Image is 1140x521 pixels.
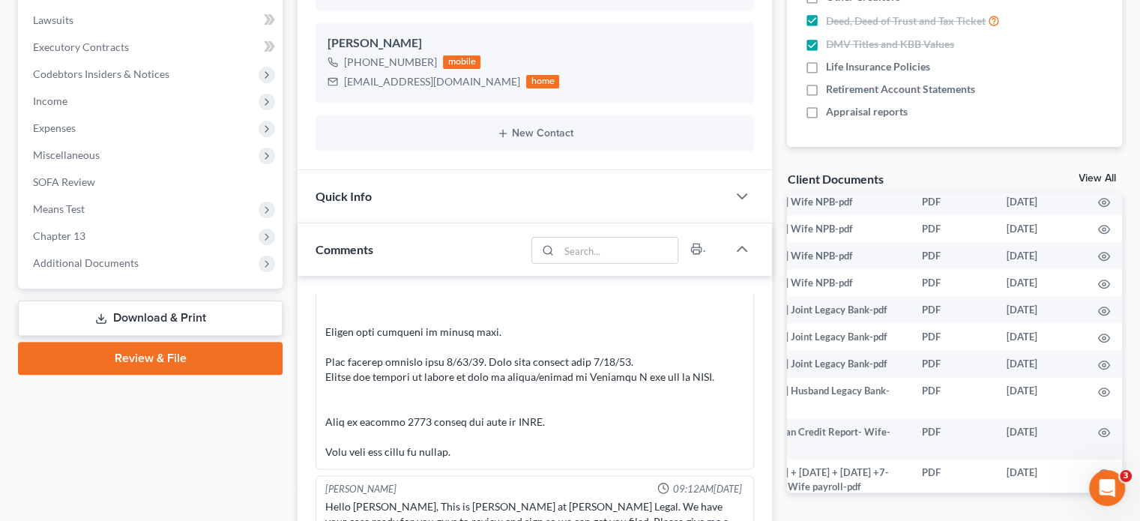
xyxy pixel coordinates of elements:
[746,378,910,419] td: [DATE] Husband Legacy Bank-pdf
[826,82,975,97] span: Retirement Account Statements
[995,323,1086,350] td: [DATE]
[33,13,73,26] span: Lawsuits
[672,482,741,496] span: 09:12AM[DATE]
[1120,470,1132,482] span: 3
[787,171,883,187] div: Client Documents
[746,188,910,215] td: [DATE] Wife NPB-pdf
[995,296,1086,323] td: [DATE]
[316,189,372,203] span: Quick Info
[328,127,742,139] button: New Contact
[826,37,954,52] span: DMV Titles and KBB Values
[33,175,95,188] span: SOFA Review
[746,460,910,501] td: [DATE] + [DATE] + [DATE] +7-18-25 Wife payroll-pdf
[995,242,1086,269] td: [DATE]
[325,482,396,496] div: [PERSON_NAME]
[18,301,283,336] a: Download & Print
[910,323,995,350] td: PDF
[910,188,995,215] td: PDF
[826,104,908,119] span: Appraisal reports
[526,75,559,88] div: home
[21,7,283,34] a: Lawsuits
[910,269,995,296] td: PDF
[344,74,520,89] div: [EMAIL_ADDRESS][DOMAIN_NAME]
[33,94,67,107] span: Income
[910,460,995,501] td: PDF
[21,34,283,61] a: Executory Contracts
[33,202,85,215] span: Means Test
[559,238,678,263] input: Search...
[328,34,742,52] div: [PERSON_NAME]
[21,169,283,196] a: SOFA Review
[910,242,995,269] td: PDF
[826,59,930,74] span: Life Insurance Policies
[995,215,1086,242] td: [DATE]
[33,148,100,161] span: Miscellaneous
[746,242,910,269] td: [DATE] Wife NPB-pdf
[746,418,910,460] td: Experian Credit Report- Wife-pdf
[33,229,85,242] span: Chapter 13
[995,188,1086,215] td: [DATE]
[910,215,995,242] td: PDF
[826,13,986,28] span: Deed, Deed of Trust and Tax Ticket
[18,342,283,375] a: Review & File
[910,378,995,419] td: PDF
[995,350,1086,377] td: [DATE]
[316,242,373,256] span: Comments
[33,67,169,80] span: Codebtors Insiders & Notices
[1079,173,1116,184] a: View All
[746,323,910,350] td: [DATE] Joint Legacy Bank-pdf
[746,269,910,296] td: [DATE] Wife NPB-pdf
[33,256,139,269] span: Additional Documents
[910,296,995,323] td: PDF
[995,269,1086,296] td: [DATE]
[33,121,76,134] span: Expenses
[33,40,129,53] span: Executory Contracts
[995,460,1086,501] td: [DATE]
[995,378,1086,419] td: [DATE]
[746,350,910,377] td: [DATE] Joint Legacy Bank-pdf
[1089,470,1125,506] iframe: Intercom live chat
[746,296,910,323] td: [DATE] Joint Legacy Bank-pdf
[995,418,1086,460] td: [DATE]
[910,418,995,460] td: PDF
[344,55,437,70] div: [PHONE_NUMBER]
[746,215,910,242] td: [DATE] Wife NPB-pdf
[910,350,995,377] td: PDF
[443,55,480,69] div: mobile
